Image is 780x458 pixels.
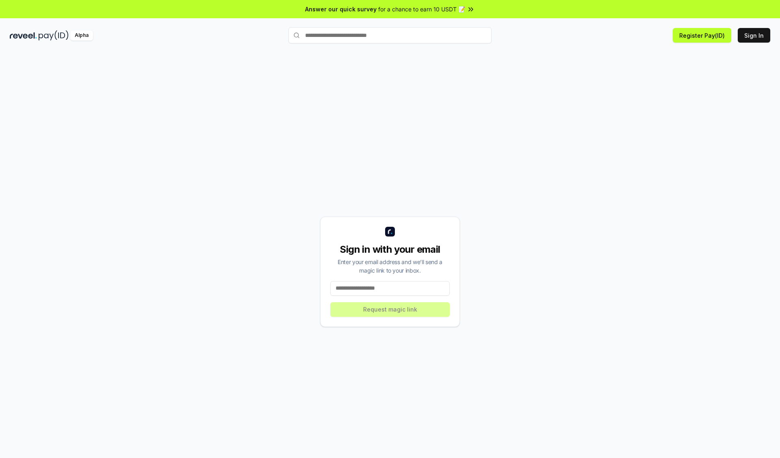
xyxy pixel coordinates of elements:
div: Alpha [70,30,93,41]
div: Enter your email address and we’ll send a magic link to your inbox. [330,258,450,275]
img: pay_id [39,30,69,41]
button: Sign In [738,28,770,43]
span: Answer our quick survey [305,5,377,13]
button: Register Pay(ID) [673,28,731,43]
span: for a chance to earn 10 USDT 📝 [378,5,465,13]
img: logo_small [385,227,395,237]
div: Sign in with your email [330,243,450,256]
img: reveel_dark [10,30,37,41]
